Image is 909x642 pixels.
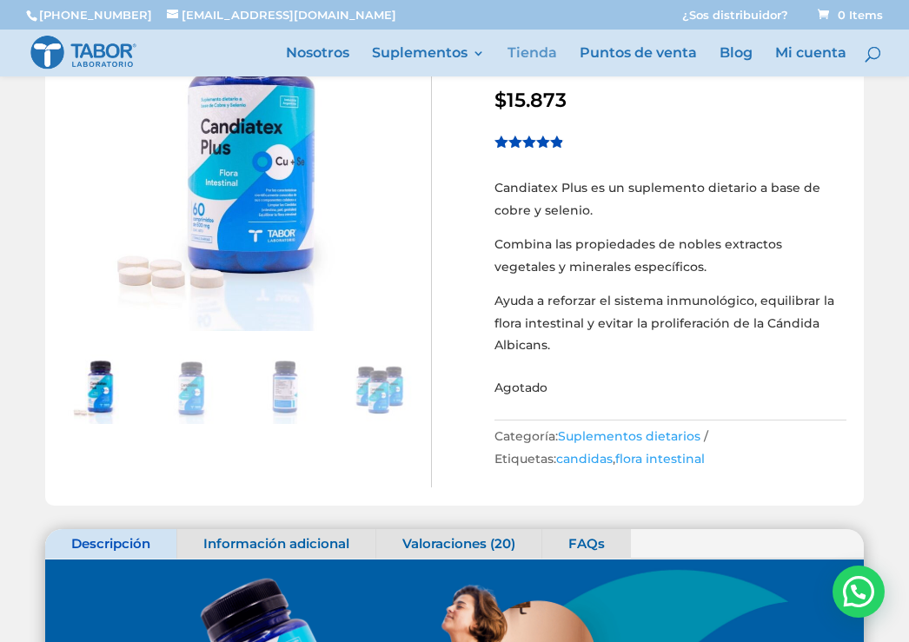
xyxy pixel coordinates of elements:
span: Categoría: [494,428,708,444]
a: Descripción [45,529,176,559]
p: Ayuda a reforzar el sistema inmunológico, equilibrar la flora intestinal y evitar la proliferació... [494,290,846,357]
a: Valoraciones (20) [376,529,541,559]
img: Candiatex Plus con pastillas [63,354,133,425]
bdi: 15.873 [494,88,567,112]
a: Puntos de venta [580,47,697,76]
a: [EMAIL_ADDRESS][DOMAIN_NAME] [167,8,396,22]
img: Candiatex Plus x3 [343,354,414,425]
a: Información adicional [177,529,375,559]
a: Blog [720,47,753,76]
p: Agotado [494,377,846,400]
a: FAQs [542,529,631,559]
p: Combina las propiedades de nobles extractos vegetales y minerales específicos. [494,234,846,290]
span: Etiquetas: , [494,451,705,467]
p: Candiatex Plus es un suplemento dietario a base de cobre y selenio. [494,177,846,234]
a: Tienda [508,47,557,76]
img: Laboratorio Tabor [30,34,137,71]
a: flora intestinal [615,451,705,467]
span: Valorado sobre 5 basado en puntuaciones de clientes [494,135,563,233]
a: candidas [556,451,613,467]
img: Candiatex Plus etiqueta [250,354,321,425]
a: Mi cuenta [775,47,846,76]
a: Nosotros [286,47,349,76]
a: ¿Sos distribuidor? [682,10,788,30]
a: 0 Items [814,8,883,22]
img: Candiatex Plus frente [156,354,227,425]
a: [PHONE_NUMBER] [39,8,152,22]
a: Suplementos [372,47,485,76]
div: Valorado en 4.85 de 5 [494,135,565,148]
span: $ [494,88,507,112]
a: Suplementos dietarios [558,428,700,444]
span: 0 Items [818,8,883,22]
